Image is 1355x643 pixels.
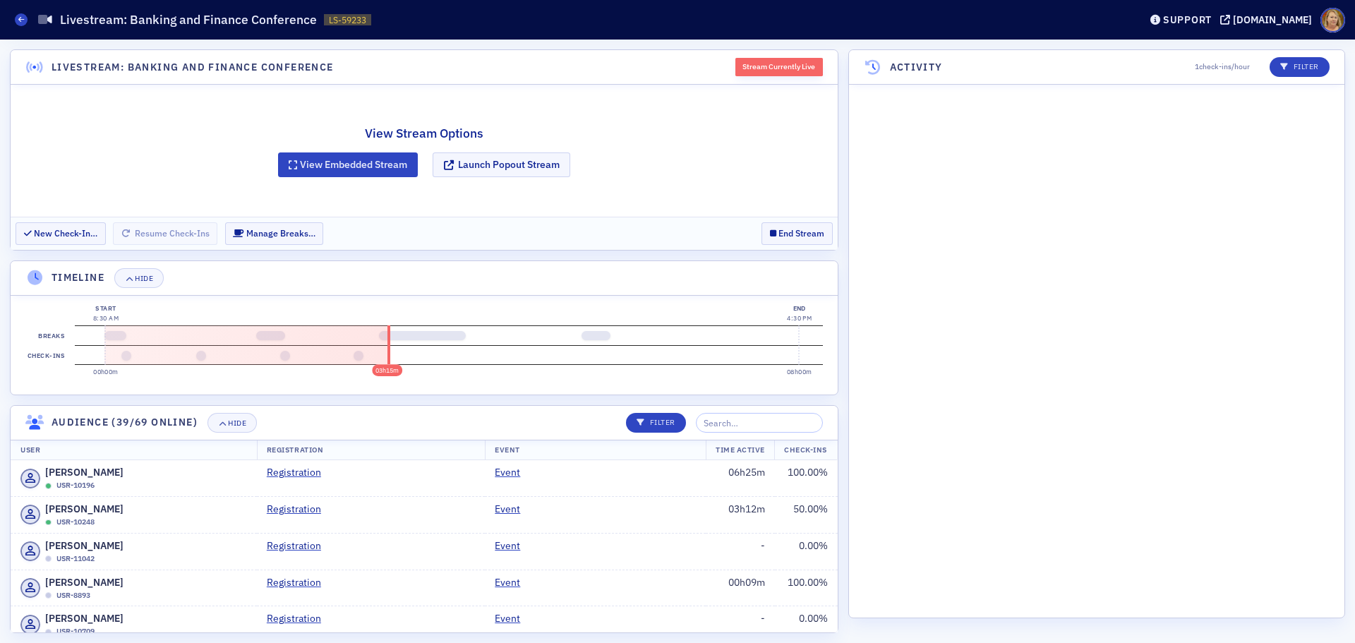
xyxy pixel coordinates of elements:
[60,11,317,28] h1: Livestream: Banking and Finance Conference
[225,222,324,244] button: Manage Breaks…
[52,415,198,430] h4: Audience (39/69 online)
[11,440,257,461] th: User
[45,519,52,526] div: Online
[45,483,52,489] div: Online
[495,502,531,517] a: Event
[114,268,164,288] button: Hide
[257,440,486,461] th: Registration
[56,626,95,637] span: USR-10709
[1163,13,1212,26] div: Support
[45,611,124,626] span: [PERSON_NAME]
[56,553,95,565] span: USR-11042
[433,152,570,177] button: Launch Popout Stream
[25,346,67,366] label: Check-ins
[495,539,531,553] a: Event
[45,465,124,480] span: [PERSON_NAME]
[1195,61,1250,73] span: 1 check-ins/hour
[267,539,332,553] a: Registration
[706,606,775,643] td: -
[52,60,334,75] h4: Livestream: Banking and Finance Conference
[706,460,775,496] td: 06h25m
[775,606,838,643] td: 0.00 %
[495,575,531,590] a: Event
[56,480,95,491] span: USR-10196
[267,611,332,626] a: Registration
[329,14,366,26] span: LS-59233
[267,575,332,590] a: Registration
[485,440,706,461] th: Event
[1320,8,1345,32] span: Profile
[706,497,775,534] td: 03h12m
[93,368,119,375] time: 00h00m
[696,413,823,433] input: Search…
[16,222,106,244] button: New Check-In…
[706,570,775,606] td: 00h09m
[45,539,124,553] span: [PERSON_NAME]
[45,575,124,590] span: [PERSON_NAME]
[761,222,833,244] button: End Stream
[495,465,531,480] a: Event
[706,533,775,570] td: -
[774,440,837,461] th: Check-Ins
[1280,61,1319,73] p: Filter
[278,152,418,177] button: View Embedded Stream
[36,326,68,346] label: Breaks
[706,440,775,461] th: Time Active
[787,304,812,313] div: End
[93,314,119,322] time: 8:30 AM
[52,270,104,285] h4: Timeline
[45,629,52,635] div: Offline
[626,413,686,433] button: Filter
[56,517,95,528] span: USR-10248
[495,611,531,626] a: Event
[45,592,52,599] div: Offline
[1270,57,1330,77] button: Filter
[735,58,823,76] div: Stream Currently Live
[45,555,52,562] div: Offline
[45,502,124,517] span: [PERSON_NAME]
[375,366,399,374] time: 03h15m
[787,368,812,375] time: 08h00m
[93,304,119,313] div: Start
[228,419,246,427] div: Hide
[1220,15,1317,25] button: [DOMAIN_NAME]
[775,460,838,496] td: 100.00 %
[1233,13,1312,26] div: [DOMAIN_NAME]
[775,570,838,606] td: 100.00 %
[207,413,257,433] button: Hide
[278,124,570,143] h2: View Stream Options
[787,314,812,322] time: 4:30 PM
[113,222,217,244] button: Resume Check-Ins
[775,533,838,570] td: 0.00 %
[890,60,943,75] h4: Activity
[637,417,675,428] p: Filter
[775,497,838,534] td: 50.00 %
[56,590,90,601] span: USR-8893
[135,275,153,282] div: Hide
[267,502,332,517] a: Registration
[267,465,332,480] a: Registration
